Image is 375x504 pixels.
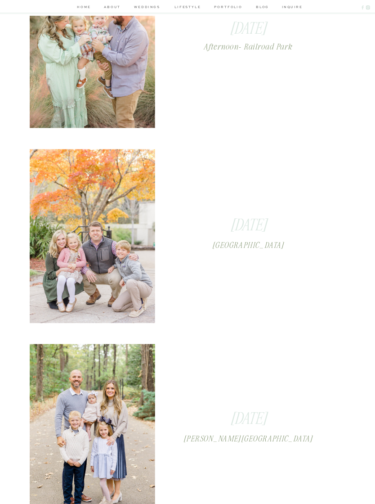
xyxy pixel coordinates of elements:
a: [DATE] [151,408,346,429]
a: about [103,4,122,11]
a: lifestyle [173,4,202,11]
a: Afternoon- Railroad Park [155,41,340,74]
a: home [76,4,92,11]
a: blog [254,4,272,11]
a: portfolio [213,4,243,11]
a: [DATE] [151,215,346,236]
a: inquire [282,4,300,11]
a: [PERSON_NAME][GEOGRAPHIC_DATA] [159,433,338,454]
a: [DATE] [150,18,345,39]
a: [GEOGRAPHIC_DATA] [159,240,338,261]
a: weddings [132,4,162,11]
